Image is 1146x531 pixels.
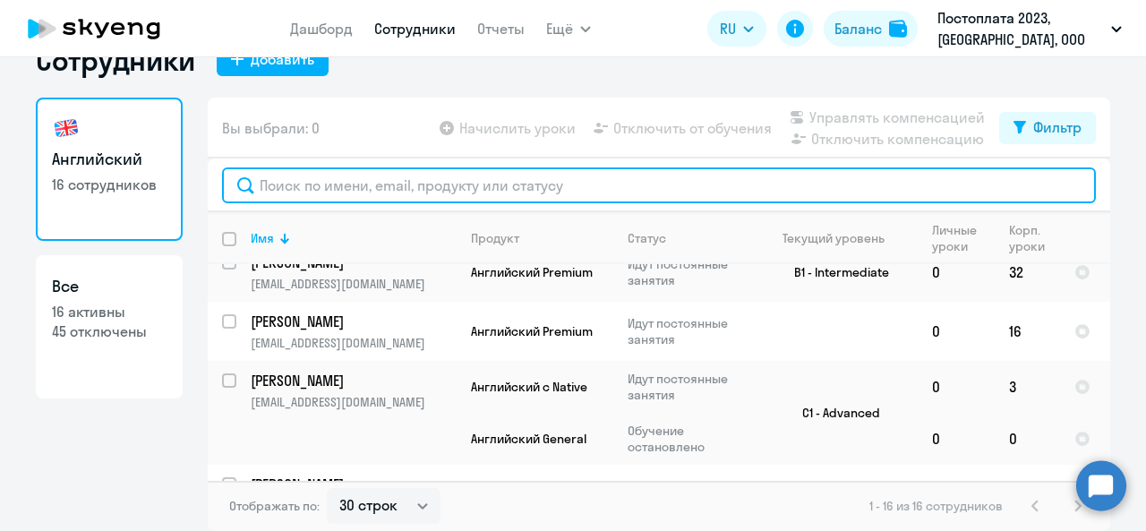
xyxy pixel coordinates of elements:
[918,413,995,465] td: 0
[52,321,167,341] p: 45 отключены
[824,11,918,47] button: Балансbalance
[869,498,1003,514] span: 1 - 16 из 16 сотрудников
[995,302,1060,361] td: 16
[628,423,750,455] p: Обучение остановлено
[251,230,456,246] div: Имя
[52,114,81,142] img: english
[995,361,1060,413] td: 3
[628,478,750,510] p: Идут постоянные занятия
[918,302,995,361] td: 0
[999,112,1096,144] button: Фильтр
[751,361,918,465] td: C1 - Advanced
[251,230,274,246] div: Имя
[995,413,1060,465] td: 0
[36,255,183,398] a: Все16 активны45 отключены
[918,465,995,524] td: 1
[52,302,167,321] p: 16 активны
[1033,116,1082,138] div: Фильтр
[628,315,750,347] p: Идут постоянные занятия
[628,371,750,403] p: Идут постоянные занятия
[251,371,453,390] p: [PERSON_NAME]
[783,230,885,246] div: Текущий уровень
[52,175,167,194] p: 16 сотрудников
[546,11,591,47] button: Ещё
[918,361,995,413] td: 0
[1009,222,1059,254] div: Корп. уроки
[720,18,736,39] span: RU
[251,312,456,331] a: [PERSON_NAME]
[471,323,593,339] span: Английский Premium
[628,230,666,246] div: Статус
[995,465,1060,524] td: 20
[217,44,329,76] button: Добавить
[937,7,1104,50] p: Постоплата 2023, [GEOGRAPHIC_DATA], ООО
[222,167,1096,203] input: Поиск по имени, email, продукту или статусу
[251,48,314,70] div: Добавить
[889,20,907,38] img: balance
[229,498,320,514] span: Отображать по:
[751,243,918,302] td: B1 - Intermediate
[374,20,456,38] a: Сотрудники
[290,20,353,38] a: Дашборд
[834,18,882,39] div: Баланс
[546,18,573,39] span: Ещё
[251,276,456,292] p: [EMAIL_ADDRESS][DOMAIN_NAME]
[628,256,750,288] p: Идут постоянные занятия
[251,312,453,331] p: [PERSON_NAME]
[928,7,1131,50] button: Постоплата 2023, [GEOGRAPHIC_DATA], ООО
[471,431,586,447] span: Английский General
[471,230,519,246] div: Продукт
[918,243,995,302] td: 0
[36,42,195,78] h1: Сотрудники
[707,11,766,47] button: RU
[36,98,183,241] a: Английский16 сотрудников
[52,148,167,171] h3: Английский
[932,222,994,254] div: Личные уроки
[477,20,525,38] a: Отчеты
[222,117,320,139] span: Вы выбрали: 0
[471,379,587,395] span: Английский с Native
[751,465,918,524] td: B1 - Intermediate
[251,394,456,410] p: [EMAIL_ADDRESS][DOMAIN_NAME]
[251,475,456,494] a: [PERSON_NAME]
[765,230,917,246] div: Текущий уровень
[471,264,593,280] span: Английский Premium
[995,243,1060,302] td: 32
[251,335,456,351] p: [EMAIL_ADDRESS][DOMAIN_NAME]
[251,475,453,494] p: [PERSON_NAME]
[52,275,167,298] h3: Все
[251,371,456,390] a: [PERSON_NAME]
